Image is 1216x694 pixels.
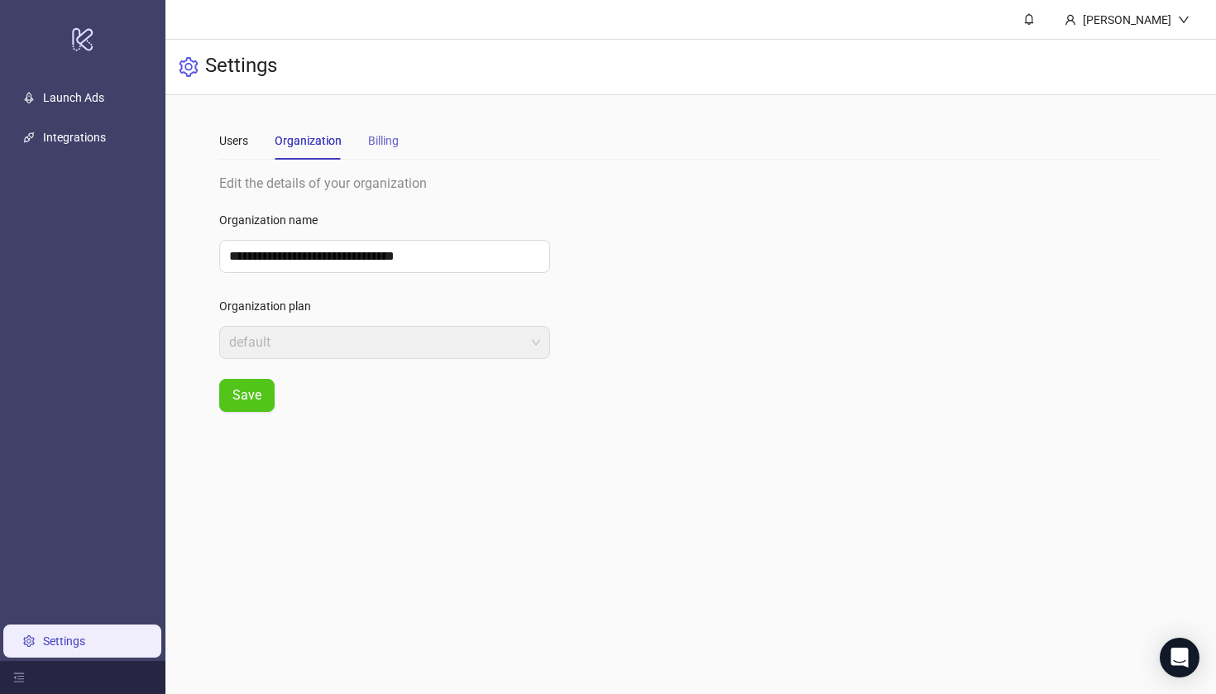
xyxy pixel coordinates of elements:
span: bell [1023,13,1035,25]
input: Organization name [219,240,550,273]
div: Edit the details of your organization [219,173,1162,194]
button: Save [219,379,275,412]
a: Integrations [43,131,106,144]
h3: Settings [205,53,277,81]
div: Open Intercom Messenger [1160,638,1199,677]
span: user [1065,14,1076,26]
label: Organization name [219,207,328,233]
a: Launch Ads [43,91,104,104]
span: setting [179,57,199,77]
span: default [229,327,540,358]
label: Organization plan [219,293,322,319]
span: down [1178,14,1190,26]
div: [PERSON_NAME] [1076,11,1178,29]
span: menu-fold [13,672,25,683]
div: Billing [368,132,399,150]
div: Users [219,132,248,150]
a: Settings [43,634,85,648]
span: Save [232,388,261,403]
div: Organization [275,132,342,150]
